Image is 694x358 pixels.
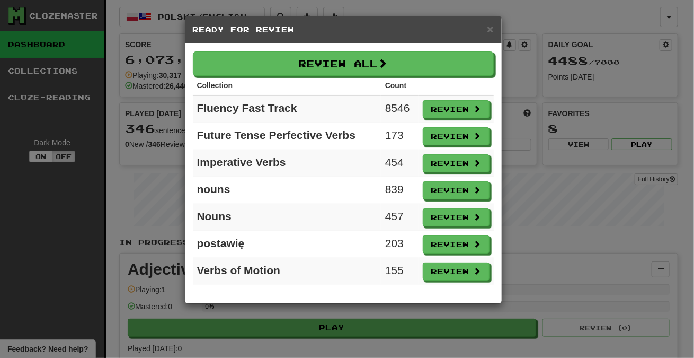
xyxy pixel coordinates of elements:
td: 457 [381,204,419,231]
td: 203 [381,231,419,258]
button: Review [423,100,490,118]
td: 839 [381,177,419,204]
button: Review [423,263,490,281]
td: postawię [193,231,381,258]
span: × [487,23,493,35]
button: Review [423,181,490,199]
td: Imperative Verbs [193,150,381,177]
button: Review [423,235,490,254]
button: Review [423,127,490,145]
td: nouns [193,177,381,204]
button: Review [423,154,490,172]
button: Close [487,23,493,34]
td: 155 [381,258,419,285]
td: Future Tense Perfective Verbs [193,123,381,150]
td: Nouns [193,204,381,231]
button: Review [423,208,490,226]
td: Fluency Fast Track [193,95,381,123]
td: 173 [381,123,419,150]
td: 454 [381,150,419,177]
th: Count [381,76,419,95]
h5: Ready for Review [193,24,494,35]
td: Verbs of Motion [193,258,381,285]
td: 8546 [381,95,419,123]
th: Collection [193,76,381,95]
button: Review All [193,51,494,76]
